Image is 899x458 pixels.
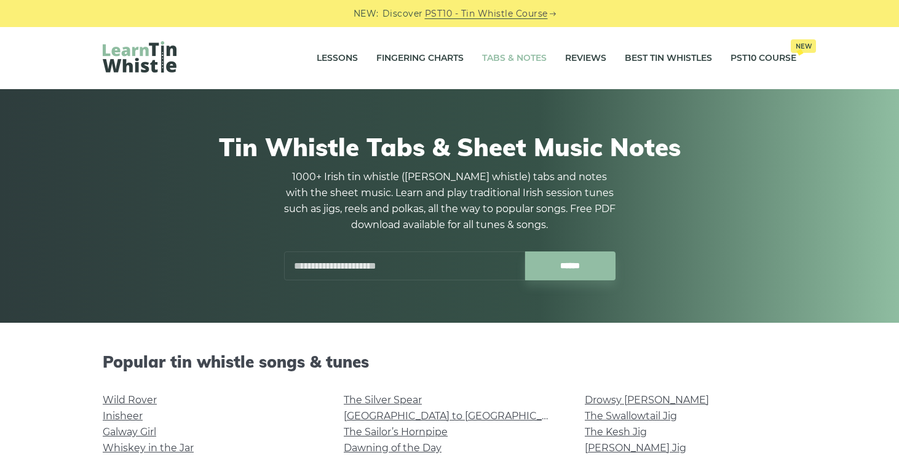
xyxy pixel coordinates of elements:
[103,132,796,162] h1: Tin Whistle Tabs & Sheet Music Notes
[376,43,464,74] a: Fingering Charts
[344,394,422,406] a: The Silver Spear
[103,442,194,454] a: Whiskey in the Jar
[565,43,606,74] a: Reviews
[317,43,358,74] a: Lessons
[731,43,796,74] a: PST10 CourseNew
[625,43,712,74] a: Best Tin Whistles
[482,43,547,74] a: Tabs & Notes
[585,394,709,406] a: Drowsy [PERSON_NAME]
[344,442,442,454] a: Dawning of the Day
[103,410,143,422] a: Inisheer
[585,410,677,422] a: The Swallowtail Jig
[283,169,616,233] p: 1000+ Irish tin whistle ([PERSON_NAME] whistle) tabs and notes with the sheet music. Learn and pl...
[103,352,796,371] h2: Popular tin whistle songs & tunes
[103,394,157,406] a: Wild Rover
[585,426,647,438] a: The Kesh Jig
[791,39,816,53] span: New
[103,41,176,73] img: LearnTinWhistle.com
[344,410,571,422] a: [GEOGRAPHIC_DATA] to [GEOGRAPHIC_DATA]
[103,426,156,438] a: Galway Girl
[344,426,448,438] a: The Sailor’s Hornpipe
[585,442,686,454] a: [PERSON_NAME] Jig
